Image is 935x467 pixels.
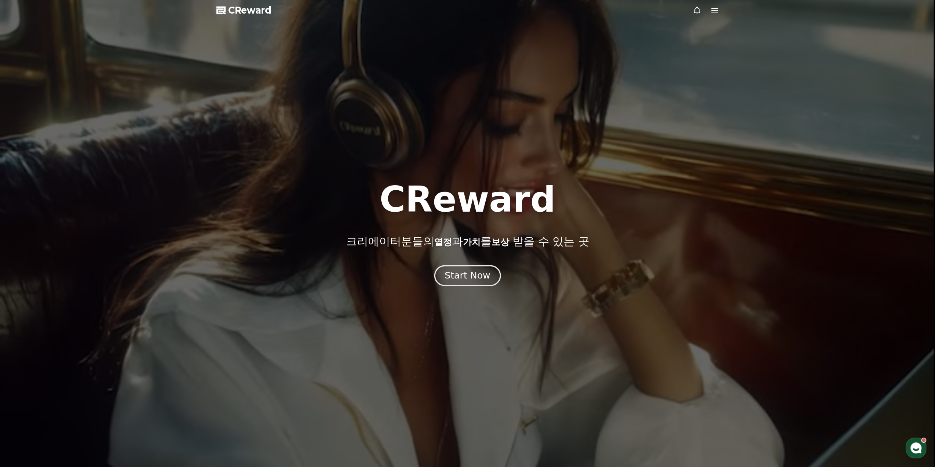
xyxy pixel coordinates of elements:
[346,235,589,248] p: 크리에이터분들의 과 를 받을 수 있는 곳
[380,182,555,217] h1: CReward
[436,273,499,280] a: Start Now
[2,233,48,251] a: 홈
[216,4,271,16] a: CReward
[228,4,271,16] span: CReward
[48,233,95,251] a: 대화
[445,269,490,282] div: Start Now
[114,244,122,250] span: 설정
[67,244,76,250] span: 대화
[434,237,452,247] span: 열정
[95,233,141,251] a: 설정
[434,265,501,286] button: Start Now
[463,237,480,247] span: 가치
[23,244,28,250] span: 홈
[491,237,509,247] span: 보상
